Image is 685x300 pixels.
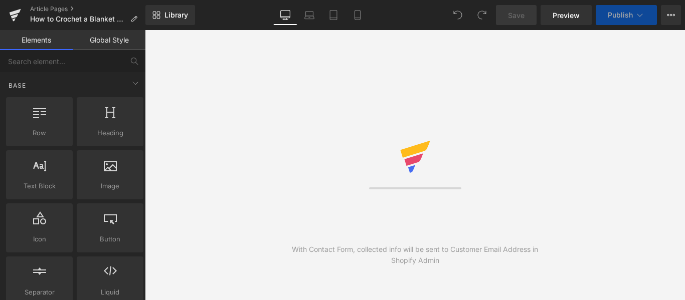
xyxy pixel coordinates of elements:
[30,5,145,13] a: Article Pages
[80,234,140,244] span: Button
[145,5,195,25] a: New Library
[9,234,70,244] span: Icon
[80,181,140,191] span: Image
[541,5,592,25] a: Preview
[80,287,140,297] span: Liquid
[553,10,580,21] span: Preview
[508,10,525,21] span: Save
[9,287,70,297] span: Separator
[321,5,346,25] a: Tablet
[346,5,370,25] a: Mobile
[661,5,681,25] button: More
[608,11,633,19] span: Publish
[73,30,145,50] a: Global Style
[80,128,140,138] span: Heading
[472,5,492,25] button: Redo
[164,11,188,20] span: Library
[596,5,657,25] button: Publish
[8,81,27,90] span: Base
[297,5,321,25] a: Laptop
[9,128,70,138] span: Row
[30,15,126,23] span: How to Crochet a Blanket with Thick Yarn: Step-by-Step Tutorial
[9,181,70,191] span: Text Block
[448,5,468,25] button: Undo
[273,5,297,25] a: Desktop
[280,244,550,266] div: With Contact Form, collected info will be sent to Customer Email Address in Shopify Admin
